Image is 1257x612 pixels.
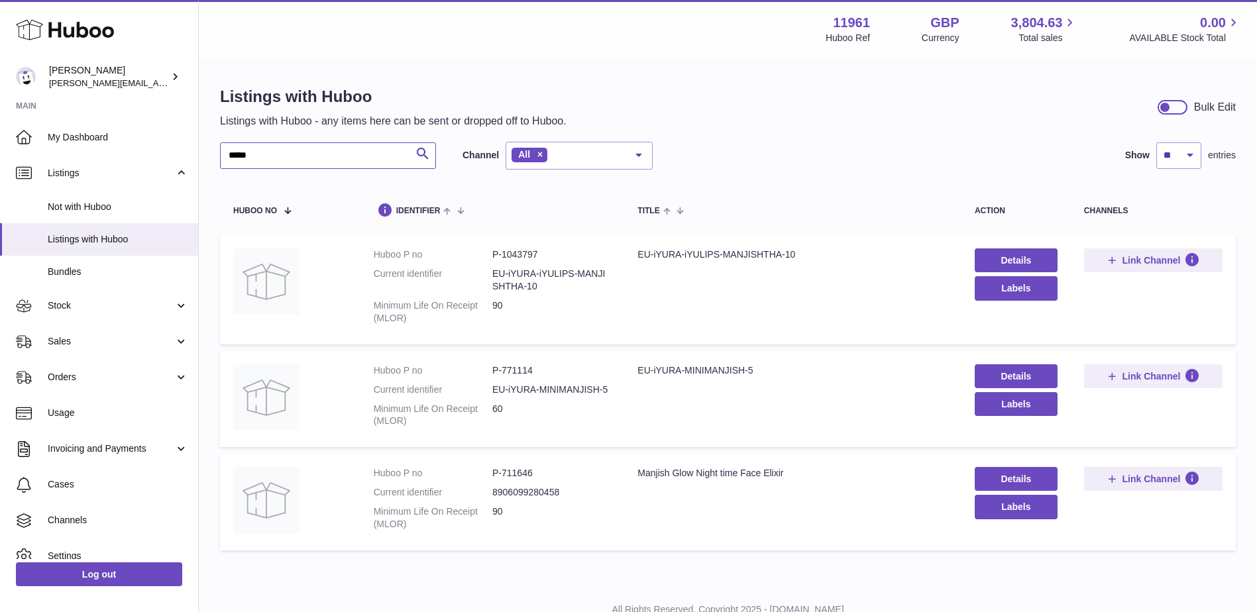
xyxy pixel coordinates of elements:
button: Labels [975,495,1058,519]
span: Listings [48,167,174,179]
div: [PERSON_NAME] [49,64,168,89]
dd: EU-iYURA-MINIMANJISH-5 [492,383,611,396]
span: 0.00 [1200,14,1226,32]
button: Labels [975,276,1058,300]
span: title [637,207,659,215]
span: Invoicing and Payments [48,442,174,455]
h1: Listings with Huboo [220,86,567,107]
span: Channels [48,514,188,527]
dd: P-771114 [492,364,611,377]
a: Details [975,364,1058,388]
div: Manjish Glow Night time Face Elixir [637,467,948,480]
span: 3,804.63 [1011,14,1063,32]
span: [PERSON_NAME][EMAIL_ADDRESS][DOMAIN_NAME] [49,77,266,88]
p: Listings with Huboo - any items here can be sent or dropped off to Huboo. [220,114,567,128]
button: Link Channel [1084,467,1223,491]
dt: Current identifier [374,268,492,293]
a: 0.00 AVAILABLE Stock Total [1129,14,1241,44]
span: Bundles [48,266,188,278]
span: Huboo no [233,207,277,215]
span: Listings with Huboo [48,233,188,246]
span: Usage [48,407,188,419]
dd: 90 [492,299,611,325]
dd: 60 [492,403,611,428]
a: Details [975,467,1058,491]
span: AVAILABLE Stock Total [1129,32,1241,44]
dt: Minimum Life On Receipt (MLOR) [374,403,492,428]
button: Link Channel [1084,248,1223,272]
strong: GBP [930,14,959,32]
span: Sales [48,335,174,348]
button: Link Channel [1084,364,1223,388]
dd: 90 [492,505,611,531]
span: identifier [396,207,441,215]
img: EU-iYURA-MINIMANJISH-5 [233,364,300,431]
span: Total sales [1018,32,1077,44]
span: Link Channel [1122,254,1180,266]
span: Orders [48,371,174,383]
dd: P-1043797 [492,248,611,261]
div: Currency [922,32,959,44]
img: Manjish Glow Night time Face Elixir [233,467,300,533]
span: Link Channel [1122,370,1180,382]
a: Details [975,248,1058,272]
div: Huboo Ref [826,32,870,44]
img: raghav@transformative.in [16,67,36,87]
dt: Huboo P no [374,467,492,480]
dd: 8906099280458 [492,486,611,499]
span: Settings [48,550,188,562]
span: All [518,149,530,160]
dt: Huboo P no [374,364,492,377]
label: Channel [463,149,499,162]
img: EU-iYURA-iYULIPS-MANJISHTHA-10 [233,248,300,315]
div: EU-iYURA-MINIMANJISH-5 [637,364,948,377]
div: Bulk Edit [1194,100,1236,115]
dt: Current identifier [374,486,492,499]
div: action [975,207,1058,215]
dt: Minimum Life On Receipt (MLOR) [374,505,492,531]
div: channels [1084,207,1223,215]
span: Not with Huboo [48,201,188,213]
dd: P-711646 [492,467,611,480]
span: Link Channel [1122,473,1180,485]
span: entries [1208,149,1236,162]
dt: Current identifier [374,383,492,396]
span: My Dashboard [48,131,188,144]
button: Labels [975,392,1058,416]
dt: Huboo P no [374,248,492,261]
label: Show [1125,149,1150,162]
div: EU-iYURA-iYULIPS-MANJISHTHA-10 [637,248,948,261]
span: Cases [48,478,188,491]
a: Log out [16,562,182,586]
dd: EU-iYURA-iYULIPS-MANJISHTHA-10 [492,268,611,293]
span: Stock [48,299,174,312]
strong: 11961 [833,14,870,32]
dt: Minimum Life On Receipt (MLOR) [374,299,492,325]
a: 3,804.63 Total sales [1011,14,1078,44]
